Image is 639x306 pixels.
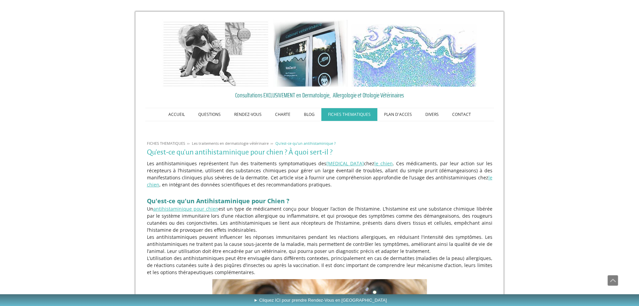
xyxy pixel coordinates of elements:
[326,160,364,167] a: [MEDICAL_DATA]
[147,233,492,255] p: Les antihistaminiques peuvent influencer les réponses immunitaires pendant les réactions allergiq...
[147,160,492,188] p: Les antihistaminiques représentent l’un des traitements symptomatiques des chez . Ces médicaments...
[147,90,492,100] a: Consultations EXCLUSIVEMENT en Dermatologie, Allergologie et Otologie Vétérinaires
[275,141,336,146] span: Qu'est-ce qu'un antihistaminique ?
[192,108,227,121] a: QUESTIONS
[147,255,492,276] p: L’utilisation des antihistaminiques peut être envisagée dans différents contextes, principalement...
[374,160,393,167] a: le chien
[147,141,185,146] span: FICHES THEMATIQUES
[147,205,492,233] p: Un est un type de médicament conçu pour bloquer l’action de l’histamine. L’histamine est une subs...
[147,148,492,157] h1: Qu'est-ce qu'un antihistaminique pour chien ? À quoi sert-il ?
[192,141,269,146] span: Les traitements en dermatologie vétérinaire
[145,141,187,146] a: FICHES THEMATIQUES
[445,108,478,121] a: CONTACT
[274,141,337,146] a: Qu'est-ce qu'un antihistaminique ?
[419,108,445,121] a: DIVERS
[321,108,377,121] a: FICHES THEMATIQUES
[607,275,618,286] a: Défiler vers le haut
[147,174,492,188] a: le chien
[297,108,321,121] a: BLOG
[153,206,218,212] a: antihistaminique pour chien
[254,298,387,303] span: ► Cliquez ICI pour prendre Rendez-Vous en [GEOGRAPHIC_DATA]
[227,108,268,121] a: RENDEZ-VOUS
[268,108,297,121] a: CHARTE
[162,108,192,121] a: ACCUEIL
[147,197,289,205] span: Qu'est-ce qu'un Antihistaminique pour Chien ?
[377,108,419,121] a: PLAN D'ACCES
[190,141,270,146] a: Les traitements en dermatologie vétérinaire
